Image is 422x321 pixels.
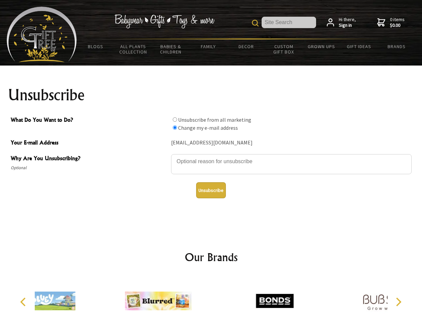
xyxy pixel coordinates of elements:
[114,14,215,28] img: Babywear - Gifts - Toys & more
[302,39,340,53] a: Grown Ups
[327,17,356,28] a: Hi there,Sign in
[11,164,168,172] span: Optional
[115,39,152,59] a: All Plants Collection
[391,295,406,309] button: Next
[13,249,409,265] h2: Our Brands
[265,39,303,59] a: Custom Gift Box
[178,116,251,123] label: Unsubscribe from all marketing
[171,138,412,148] div: [EMAIL_ADDRESS][DOMAIN_NAME]
[262,17,316,28] input: Site Search
[252,20,259,26] img: product search
[227,39,265,53] a: Decor
[390,16,405,28] span: 0 items
[390,22,405,28] strong: $0.00
[171,154,412,174] textarea: Why Are You Unsubscribing?
[378,39,416,53] a: Brands
[340,39,378,53] a: Gift Ideas
[11,116,168,125] span: What Do You Want to Do?
[8,87,414,103] h1: Unsubscribe
[190,39,228,53] a: Family
[17,295,31,309] button: Previous
[77,39,115,53] a: BLOGS
[11,138,168,148] span: Your E-mail Address
[173,125,177,130] input: What Do You Want to Do?
[196,182,226,198] button: Unsubscribe
[377,17,405,28] a: 0 items$0.00
[7,7,77,62] img: Babyware - Gifts - Toys and more...
[173,117,177,122] input: What Do You Want to Do?
[339,22,356,28] strong: Sign in
[11,154,168,164] span: Why Are You Unsubscribing?
[152,39,190,59] a: Babies & Children
[339,17,356,28] span: Hi there,
[178,124,238,131] label: Change my e-mail address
